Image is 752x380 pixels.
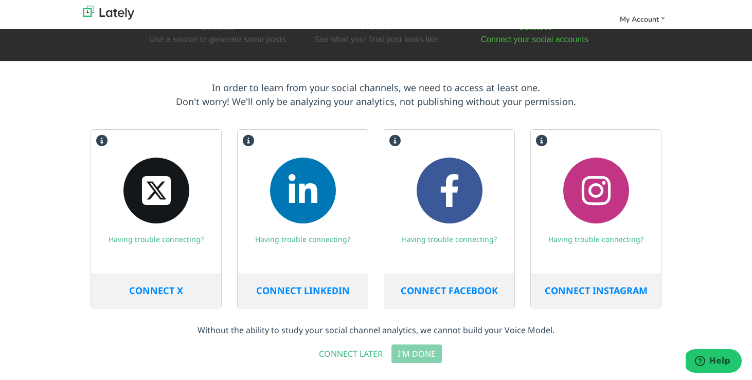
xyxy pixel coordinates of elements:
a: Having trouble connecting? [255,234,350,244]
a: Having trouble connecting? [109,234,204,244]
span: My Account [620,14,659,24]
span: CONNECT FACEBOOK [401,284,498,297]
span: CONNECT INSTAGRAM [545,284,648,297]
a: Having trouble connecting? [402,234,497,244]
span: CONNECT X [129,284,183,297]
span: CONNECT LINKEDIN [256,284,350,297]
a: My Account [616,11,669,28]
p: Without the ability to study your social channel analytics, we cannot build your Voice Model. [91,324,661,336]
div: Connect your social accounts [481,33,588,46]
iframe: Opens a widget where you can find more information [686,349,742,375]
p: In order to learn from your social channels, we need to access at least one. Don't worry! We'll o... [91,81,661,109]
div: See what your final post looks like [314,33,438,46]
img: lately_logo_nav.700ca2e7.jpg [83,6,134,20]
a: Having trouble connecting? [548,234,643,244]
button: CONNECT LATER [313,344,389,363]
div: Use a source to generate some posts [149,33,286,46]
button: I'M DONE [391,344,442,363]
